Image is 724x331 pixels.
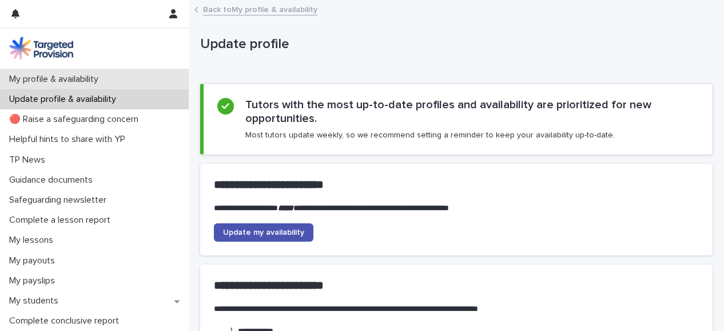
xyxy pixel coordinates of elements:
p: Helpful hints to share with YP [5,134,134,145]
p: My payouts [5,255,64,266]
p: My lessons [5,235,62,246]
h2: Tutors with the most up-to-date profiles and availability are prioritized for new opportunities. [245,98,698,125]
a: Back toMy profile & availability [203,2,317,15]
p: Update profile & availability [5,94,125,105]
p: Complete conclusive report [5,316,128,326]
img: M5nRWzHhSzIhMunXDL62 [9,37,73,60]
p: My students [5,295,67,306]
p: Complete a lesson report [5,215,120,226]
p: My payslips [5,275,64,286]
a: Update my availability [214,223,313,242]
p: My profile & availability [5,74,108,85]
span: Update my availability [223,228,304,237]
p: 🔴 Raise a safeguarding concern [5,114,148,125]
p: Update profile [200,36,708,53]
p: TP News [5,155,54,165]
p: Guidance documents [5,175,102,186]
p: Most tutors update weekly, so we recommend setting a reminder to keep your availability up-to-date. [245,130,615,140]
p: Safeguarding newsletter [5,195,116,206]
